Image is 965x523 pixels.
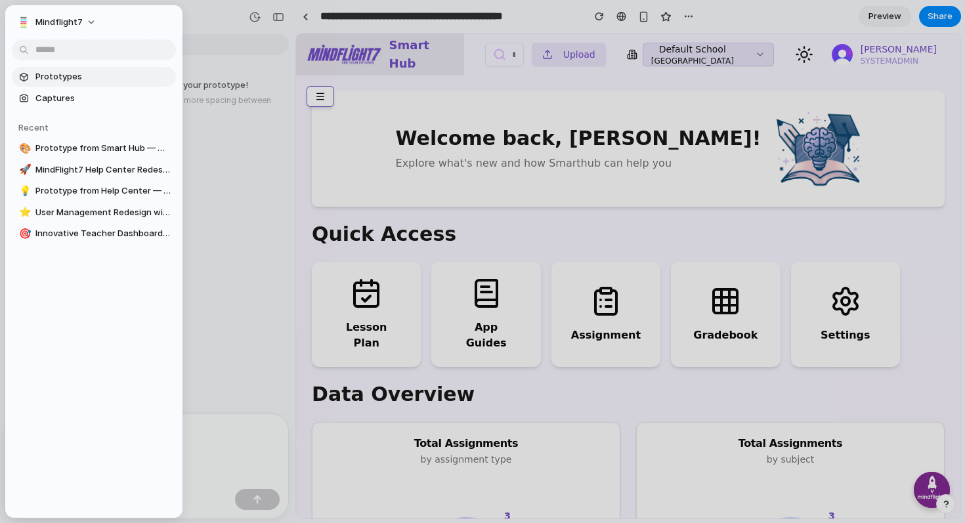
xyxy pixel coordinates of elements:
[100,93,465,117] h1: Welcome back, [PERSON_NAME]!
[12,160,176,180] a: 🚀MindFlight7 Help Center Redesign
[16,349,649,373] h2: Data Overview
[565,22,622,33] span: SYSTEMADMIN
[35,16,83,29] span: Mindflight7
[12,67,176,87] a: Prototypes
[481,73,565,157] img: Welcome Image
[12,181,176,201] a: 💡Prototype from Help Center — MindFlight7 Smart Hub
[11,10,85,31] img: SmartHub CMS
[19,184,28,199] div: 💡
[19,205,28,220] div: ⭐
[471,419,518,432] div: by subject
[17,184,30,198] button: 💡
[35,70,171,83] span: Prototypes
[532,476,539,488] text: 3
[12,224,176,243] a: 🎯Innovative Teacher Dashboard for MindFlight7
[17,163,30,177] button: 🚀
[208,476,215,488] text: 3
[100,122,465,138] p: Explore what's new and how Smarthub can help you
[618,438,654,474] img: Mindflight7 Smarthub Assistant
[19,162,28,177] div: 🚀
[35,184,171,198] span: Prototype from Help Center — MindFlight7 Smart Hub
[17,227,30,240] button: 🎯
[93,3,158,39] h1: Smart Hub
[12,12,103,33] button: Mindflight7
[17,142,30,155] button: 🎨
[236,9,310,33] button: Upload
[19,141,28,156] div: 🎨
[118,405,222,415] div: Total Assignments
[19,226,28,241] div: 🎯
[528,8,649,34] button: James Wallace[PERSON_NAME]SYSTEMADMIN
[442,405,546,415] div: Total Assignments
[12,203,176,222] a: ⭐User Management Redesign with New Themes
[35,227,171,240] span: Innovative Teacher Dashboard for MindFlight7
[18,122,49,133] span: Recent
[35,163,171,177] span: MindFlight7 Help Center Redesign
[17,206,30,219] button: ⭐
[12,89,176,108] a: Captures
[35,92,171,105] span: Captures
[16,189,649,213] h2: Quick Access
[125,419,216,432] div: by assignment type
[12,138,176,158] a: 🎨Prototype from Smart Hub — Welcome Back, [PERSON_NAME]
[35,206,171,219] span: User Management Redesign with New Themes
[35,142,171,155] span: Prototype from Smart Hub — Welcome Back, [PERSON_NAME]
[536,10,557,31] img: James Wallace
[565,9,641,22] span: [PERSON_NAME]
